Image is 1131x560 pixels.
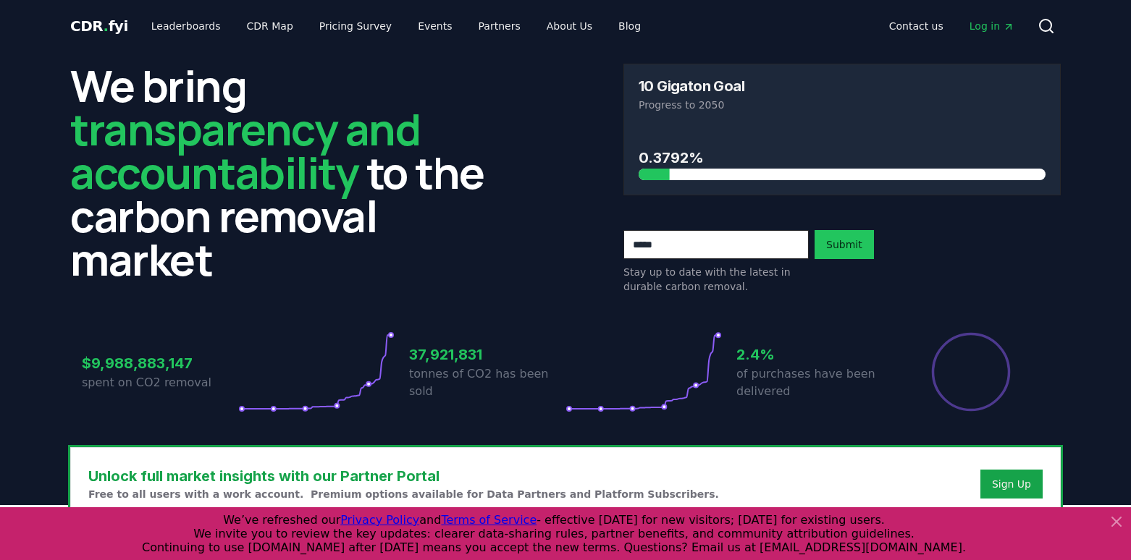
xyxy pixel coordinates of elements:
[535,13,604,39] a: About Us
[82,374,238,391] p: spent on CO2 removal
[70,16,128,36] a: CDR.fyi
[406,13,463,39] a: Events
[140,13,232,39] a: Leaderboards
[409,365,565,400] p: tonnes of CO2 has been sold
[958,13,1026,39] a: Log in
[970,19,1014,33] span: Log in
[82,352,238,374] h3: $9,988,883,147
[639,98,1046,112] p: Progress to 2050
[88,487,719,501] p: Free to all users with a work account. Premium options available for Data Partners and Platform S...
[992,477,1031,491] a: Sign Up
[639,147,1046,169] h3: 0.3792%
[235,13,305,39] a: CDR Map
[88,465,719,487] h3: Unlock full market insights with our Partner Portal
[409,344,565,365] h3: 37,921,831
[140,13,652,39] nav: Main
[878,13,1026,39] nav: Main
[308,13,403,39] a: Pricing Survey
[878,13,955,39] a: Contact us
[623,265,809,294] p: Stay up to date with the latest in durable carbon removal.
[815,230,874,259] button: Submit
[736,344,893,365] h3: 2.4%
[980,470,1043,499] button: Sign Up
[70,17,128,35] span: CDR fyi
[70,64,508,281] h2: We bring to the carbon removal market
[930,331,1012,412] div: Percentage of sales delivered
[104,17,109,35] span: .
[467,13,532,39] a: Partners
[639,79,744,93] h3: 10 Gigaton Goal
[736,365,893,400] p: of purchases have been delivered
[607,13,652,39] a: Blog
[70,99,420,202] span: transparency and accountability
